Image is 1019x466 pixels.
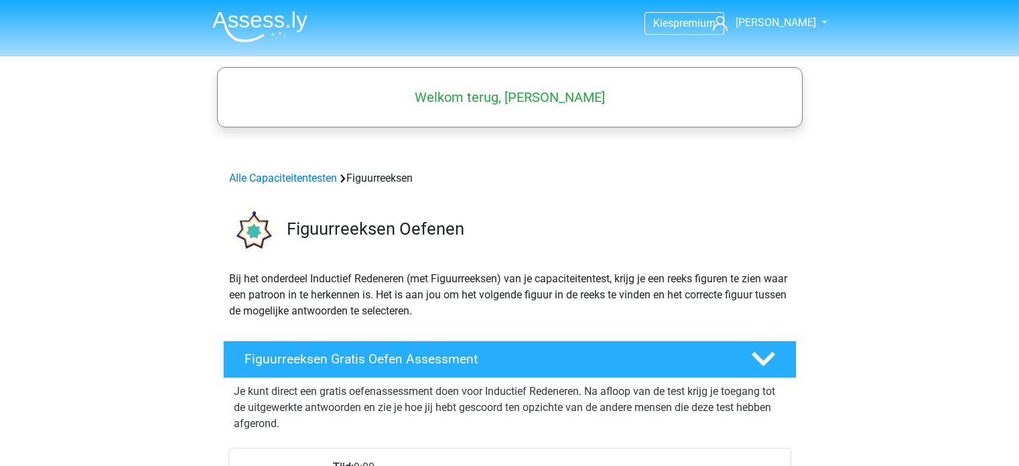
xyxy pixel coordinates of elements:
div: Figuurreeksen [224,170,796,186]
a: Alle Capaciteitentesten [229,172,337,184]
a: Kiespremium [645,14,724,32]
span: premium [673,17,716,30]
h4: Figuurreeksen Gratis Oefen Assessment [245,351,730,367]
h3: Figuurreeksen Oefenen [287,219,786,239]
p: Bij het onderdeel Inductief Redeneren (met Figuurreeksen) van je capaciteitentest, krijg je een r... [229,271,791,319]
span: Kies [653,17,673,30]
a: [PERSON_NAME] [707,15,817,31]
h5: Welkom terug, [PERSON_NAME] [224,89,796,105]
span: [PERSON_NAME] [736,16,816,29]
p: Je kunt direct een gratis oefenassessment doen voor Inductief Redeneren. Na afloop van de test kr... [234,384,786,432]
img: figuurreeksen [224,202,281,259]
a: Figuurreeksen Gratis Oefen Assessment [218,341,802,378]
img: Assessly [212,11,308,42]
